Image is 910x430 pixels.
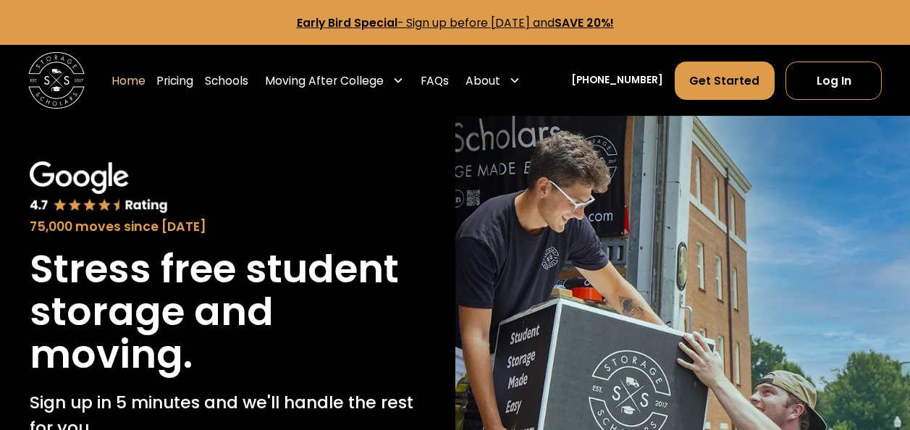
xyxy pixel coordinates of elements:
strong: Early Bird Special [297,15,397,30]
a: [PHONE_NUMBER] [571,73,663,88]
img: Google 4.7 star rating [30,161,168,214]
img: Storage Scholars main logo [28,52,85,109]
a: Schools [205,61,248,101]
div: 75,000 moves since [DATE] [30,217,426,236]
div: About [460,61,526,101]
a: FAQs [421,61,449,101]
h1: Stress free student storage and moving. [30,248,426,376]
div: Moving After College [259,61,409,101]
a: Get Started [675,62,775,100]
a: Pricing [156,61,193,101]
strong: SAVE 20%! [555,15,614,30]
div: About [465,72,500,89]
a: home [28,52,85,109]
a: Home [111,61,146,101]
a: Early Bird Special- Sign up before [DATE] andSAVE 20%! [297,15,614,30]
a: Log In [785,62,882,100]
div: Moving After College [265,72,384,89]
